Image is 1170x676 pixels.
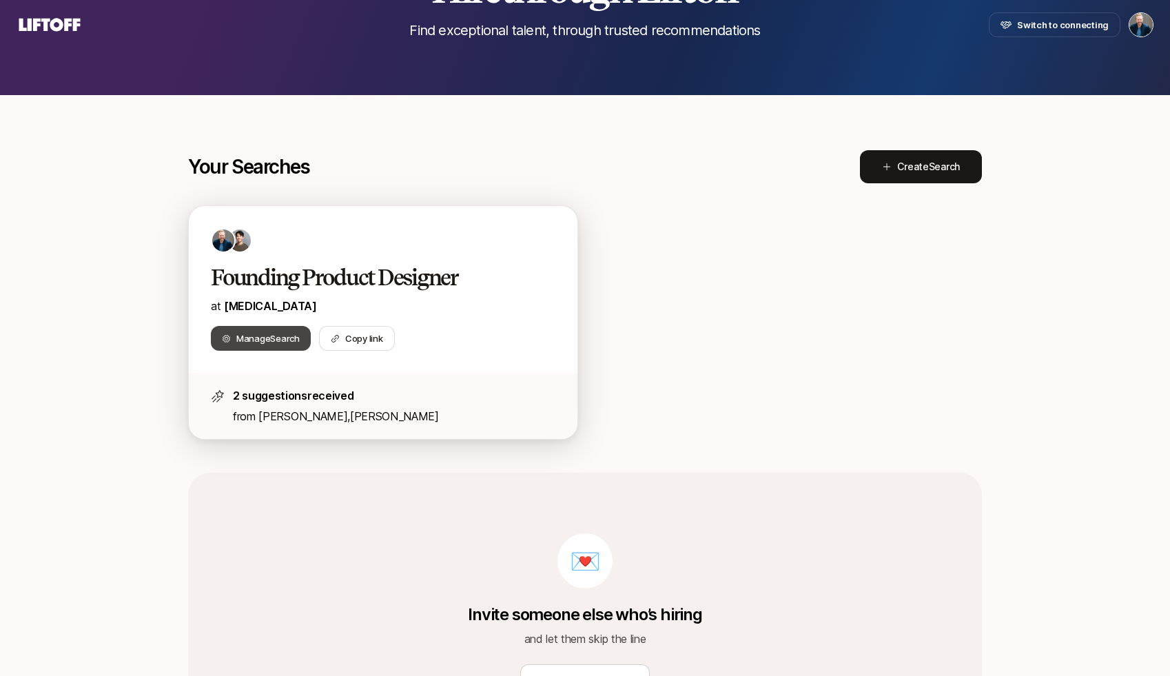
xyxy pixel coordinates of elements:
span: Create [897,158,960,175]
span: [PERSON_NAME] [350,409,439,423]
div: 💌 [557,533,613,588]
button: Copy link [319,326,395,351]
p: and let them skip the line [524,630,646,648]
img: ACg8ocLS2l1zMprXYdipp7mfi5ZAPgYYEnnfB-SEFN0Ix-QHc6UIcGI=s160-c [212,229,234,252]
p: at [211,297,555,315]
span: [MEDICAL_DATA] [224,299,317,313]
img: Sagan Schultz [1129,13,1153,37]
span: Search [270,333,299,344]
span: Search [929,161,960,172]
span: Switch to connecting [1017,18,1109,32]
span: [PERSON_NAME] [258,409,347,423]
p: from [233,407,555,425]
p: 2 suggestions received [233,387,555,404]
span: , [347,409,439,423]
button: Switch to connecting [989,12,1120,37]
span: Manage [236,331,300,345]
img: star-icon [211,389,225,403]
button: ManageSearch [211,326,311,351]
img: ACg8ocLBQzhvHPWkBiAPnRlRV1m5rfT8VCpvLNjRCKnQzlOx1sWIVRQ=s160-c [229,229,251,252]
p: Invite someone else who’s hiring [468,605,702,624]
button: CreateSearch [860,150,982,183]
h2: Founding Product Designer [211,264,526,291]
p: Your Searches [188,156,310,178]
button: Sagan Schultz [1129,12,1153,37]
